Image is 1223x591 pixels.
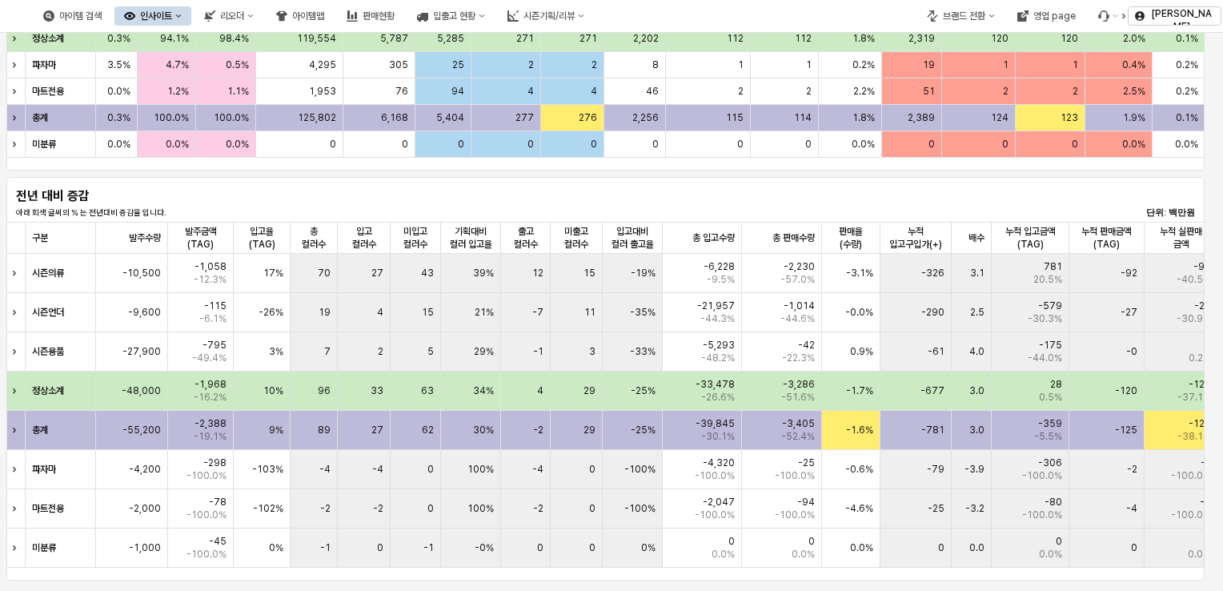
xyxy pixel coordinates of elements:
[1073,85,1078,98] span: 2
[703,456,735,469] span: -4,320
[433,10,475,22] div: 입출고 현황
[923,85,935,98] span: 51
[240,225,283,251] span: 입고율(TAG)
[1176,85,1198,98] span: 0.2%
[194,378,227,391] span: -1,968
[269,424,283,436] span: 9%
[114,6,191,26] button: 인사이트
[969,345,984,358] span: 4.0
[32,464,56,475] strong: 파자마
[1038,417,1062,430] span: -359
[652,58,659,71] span: 8
[726,111,744,124] span: 115
[1177,430,1211,443] span: -38.1%
[34,6,111,26] div: 아이템 검색
[1002,138,1008,151] span: 0
[378,345,383,358] span: 2
[473,267,494,279] span: 39%
[631,267,656,279] span: -19%
[422,306,434,319] span: 15
[852,138,876,151] span: 0.0%
[795,32,812,45] span: 112
[1097,206,1195,219] p: 단위: 백만원
[107,85,130,98] span: 0.0%
[846,424,873,436] span: -1.6%
[583,384,595,397] span: 29
[1201,456,1211,469] span: -2
[1194,300,1211,312] span: -28
[533,424,543,436] span: -2
[516,32,534,45] span: 271
[467,463,494,476] span: 100%
[701,391,735,404] span: -26.6%
[1123,32,1145,45] span: 2.0%
[1039,391,1062,404] span: 0.5%
[427,463,434,476] span: 0
[122,345,161,358] span: -27,900
[6,293,27,332] div: Expand row
[344,225,384,251] span: 입고 컬러수
[220,10,244,22] div: 리오더
[579,111,597,124] span: 276
[1003,58,1008,71] span: 1
[199,312,227,325] span: -6.1%
[1033,273,1062,286] span: 20.5%
[371,384,383,397] span: 33
[523,10,575,22] div: 시즌기획/리뷰
[6,489,27,528] div: Expand row
[382,111,409,124] span: 6,168
[589,345,595,358] span: 3
[331,138,337,151] span: 0
[806,85,812,98] span: 2
[227,138,250,151] span: 0.0%
[1038,300,1062,312] span: -579
[337,6,404,26] div: 판매현황
[192,352,227,364] span: -49.4%
[396,85,409,98] span: 76
[372,463,383,476] span: -4
[696,378,735,391] span: -33,478
[1022,469,1062,482] span: -100.0%
[228,85,250,98] span: 1.1%
[1128,6,1221,26] button: [PERSON_NAME]
[1171,469,1211,482] span: -100.0%
[968,231,984,244] span: 배수
[381,32,409,45] span: 5,787
[194,273,227,286] span: -12.3%
[32,424,48,436] strong: 총계
[591,58,597,71] span: 2
[318,384,331,397] span: 96
[310,58,337,71] span: 4,295
[630,306,656,319] span: -35%
[969,384,984,397] span: 3.0
[421,267,434,279] span: 43
[174,225,227,251] span: 발주금액(TAG)
[194,391,227,404] span: -16.2%
[32,307,64,318] strong: 시즌언더
[775,469,815,482] span: -100.0%
[781,430,815,443] span: -52.4%
[527,85,534,98] span: 4
[194,6,263,26] div: 리오더
[692,231,735,244] span: 총 입고수량
[447,225,494,251] span: 기획대비 컬러 입고율
[32,86,64,97] strong: 마트전용
[129,463,161,476] span: -4,200
[991,32,1008,45] span: 120
[267,6,334,26] button: 아이템맵
[6,105,27,131] div: Expand row
[390,58,409,71] span: 305
[6,450,27,488] div: Expand row
[292,10,324,22] div: 아이템맵
[1123,85,1145,98] span: 2.5%
[738,85,744,98] span: 2
[202,339,227,352] span: -795
[515,111,534,124] span: 277
[215,111,250,124] span: 100.0%
[107,58,130,71] span: 3.5%
[1177,273,1211,286] span: -40.5%
[319,306,331,319] span: 19
[6,332,27,371] div: Expand row
[1127,463,1137,476] span: -2
[806,58,812,71] span: 1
